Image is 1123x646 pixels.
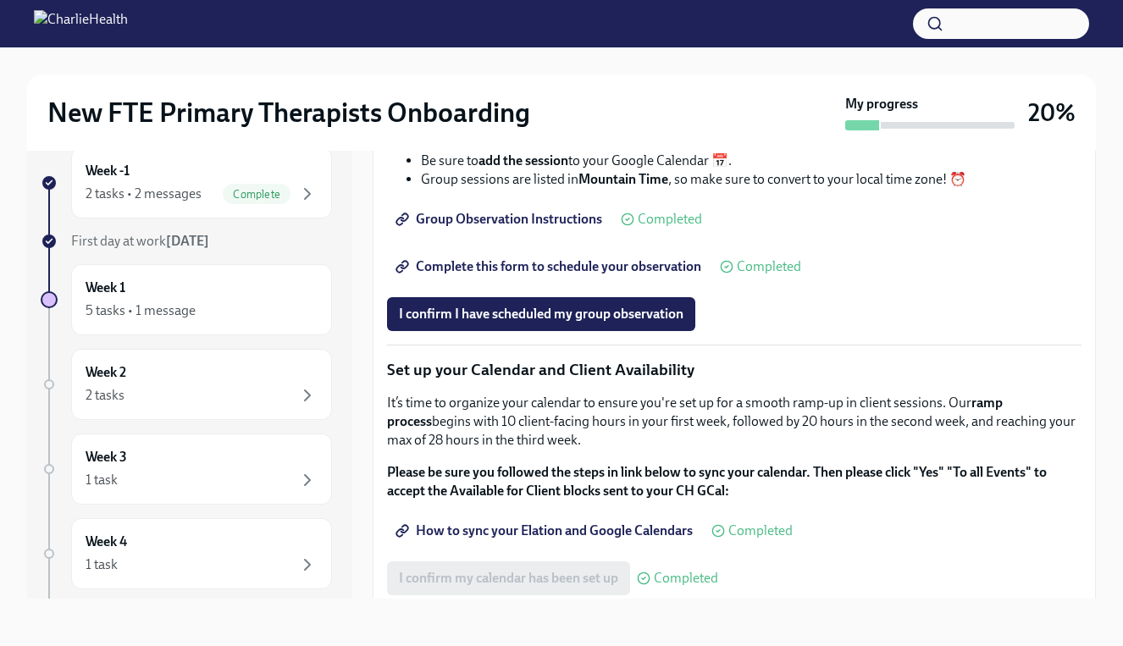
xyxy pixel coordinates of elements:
[399,306,683,323] span: I confirm I have scheduled my group observation
[578,171,668,187] strong: Mountain Time
[86,185,202,203] div: 2 tasks • 2 messages
[41,518,332,589] a: Week 41 task
[387,297,695,331] button: I confirm I have scheduled my group observation
[223,188,290,201] span: Complete
[86,279,125,297] h6: Week 1
[86,448,127,467] h6: Week 3
[399,258,701,275] span: Complete this form to schedule your observation
[845,95,918,113] strong: My progress
[387,514,705,548] a: How to sync your Elation and Google Calendars
[387,202,614,236] a: Group Observation Instructions
[166,233,209,249] strong: [DATE]
[387,359,1082,381] p: Set up your Calendar and Client Availability
[421,170,1082,189] li: Group sessions are listed in , so make sure to convert to your local time zone! ⏰
[86,162,130,180] h6: Week -1
[387,464,1047,499] strong: Please be sure you followed the steps in link below to sync your calendar. Then please click "Yes...
[86,363,126,382] h6: Week 2
[86,301,196,320] div: 5 tasks • 1 message
[41,349,332,420] a: Week 22 tasks
[399,522,693,539] span: How to sync your Elation and Google Calendars
[399,211,602,228] span: Group Observation Instructions
[728,524,793,538] span: Completed
[737,260,801,273] span: Completed
[86,555,118,574] div: 1 task
[387,394,1082,450] p: It’s time to organize your calendar to ensure you're set up for a smooth ramp-up in client sessio...
[41,232,332,251] a: First day at work[DATE]
[41,433,332,505] a: Week 31 task
[86,386,124,405] div: 2 tasks
[41,147,332,218] a: Week -12 tasks • 2 messagesComplete
[654,571,718,585] span: Completed
[71,233,209,249] span: First day at work
[387,250,713,284] a: Complete this form to schedule your observation
[86,533,127,551] h6: Week 4
[34,10,128,37] img: CharlieHealth
[1028,97,1076,128] h3: 20%
[638,213,702,226] span: Completed
[47,96,530,130] h2: New FTE Primary Therapists Onboarding
[41,264,332,335] a: Week 15 tasks • 1 message
[479,152,568,168] strong: add the session
[86,471,118,489] div: 1 task
[421,152,1082,170] li: Be sure to to your Google Calendar 📅.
